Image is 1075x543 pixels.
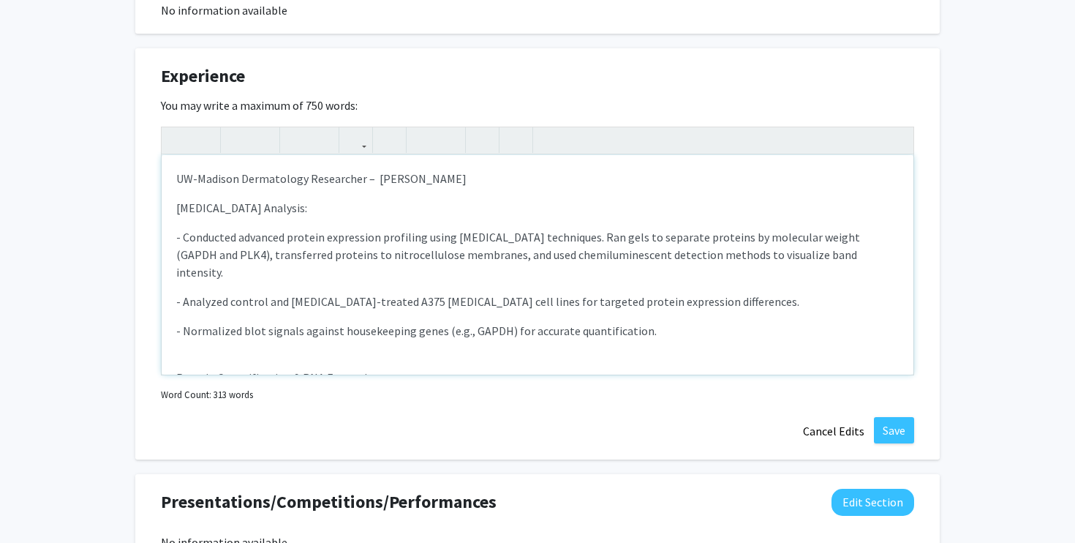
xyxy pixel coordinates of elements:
p: UW-Madison Dermatology Researcher – [PERSON_NAME] [176,170,899,187]
button: Undo (Ctrl + Z) [165,127,191,153]
button: Link [343,127,369,153]
button: Cancel Edits [793,417,874,445]
iframe: Chat [11,477,62,532]
div: No information available [161,1,914,19]
span: Presentations/Competitions/Performances [161,489,497,515]
button: Ordered list [436,127,461,153]
p: [MEDICAL_DATA] Analysis: [176,199,899,217]
button: Emphasis (Ctrl + I) [250,127,276,153]
button: Fullscreen [884,127,910,153]
p: - Normalized blot signals against housekeeping genes (e.g., GAPDH) for accurate quantification. [176,322,899,340]
button: Remove format [469,127,495,153]
label: You may write a maximum of 750 words: [161,97,358,114]
button: Insert Image [377,127,402,153]
p: Protein Quantification & RNA Extraction: [176,369,899,386]
button: Redo (Ctrl + Y) [191,127,216,153]
button: Unordered list [410,127,436,153]
button: Superscript [284,127,309,153]
button: Strong (Ctrl + B) [225,127,250,153]
button: Insert horizontal rule [503,127,529,153]
div: Note to users with screen readers: Please deactivate our accessibility plugin for this page as it... [162,155,913,375]
button: Save [874,417,914,443]
small: Word Count: 313 words [161,388,253,402]
p: - Analyzed control and [MEDICAL_DATA]-treated A375 [MEDICAL_DATA] cell lines for targeted protein... [176,293,899,310]
span: Experience [161,63,245,89]
p: - Conducted advanced protein expression profiling using [MEDICAL_DATA] techniques. Ran gels to se... [176,228,899,281]
button: Edit Presentations/Competitions/Performances [831,489,914,516]
button: Subscript [309,127,335,153]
